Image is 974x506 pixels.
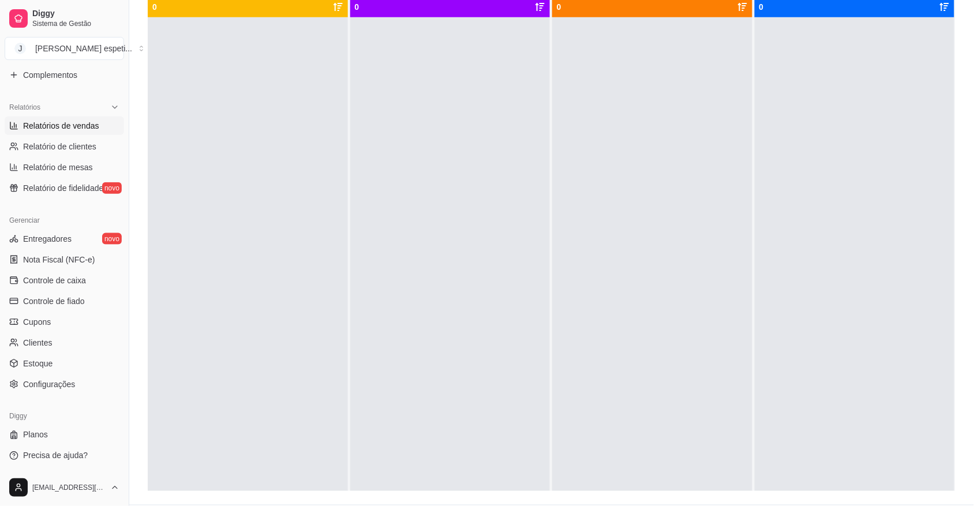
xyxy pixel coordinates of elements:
span: Sistema de Gestão [32,19,119,28]
span: Nota Fiscal (NFC-e) [23,254,95,265]
div: [PERSON_NAME] espeti ... [35,43,132,54]
a: Entregadoresnovo [5,230,124,248]
span: J [14,43,26,54]
p: 0 [759,1,803,13]
span: Controle de caixa [23,275,86,286]
a: Clientes [5,333,124,352]
span: Estoque [23,358,53,369]
div: Diggy [5,407,124,426]
span: Precisa de ajuda? [23,450,88,462]
button: [EMAIL_ADDRESS][DOMAIN_NAME] [5,474,124,501]
p: 0 [152,1,189,13]
span: Cupons [23,316,51,328]
a: Relatório de mesas [5,158,124,177]
button: Select a team [5,37,124,60]
span: Planos [23,429,48,441]
span: Relatório de fidelidade [23,182,103,194]
a: Estoque [5,354,124,373]
div: Gerenciar [5,211,124,230]
p: 0 [355,1,380,13]
span: Entregadores [23,233,72,245]
a: Complementos [5,66,124,84]
a: Configurações [5,375,124,393]
span: [EMAIL_ADDRESS][DOMAIN_NAME] [32,483,106,492]
a: Controle de caixa [5,271,124,290]
span: Relatórios de vendas [23,120,99,132]
span: Relatórios [9,103,40,112]
span: Complementos [23,69,77,81]
a: Relatório de fidelidadenovo [5,179,124,197]
span: Diggy [32,9,119,19]
span: Relatório de clientes [23,141,96,152]
a: Relatórios de vendas [5,117,124,135]
span: Configurações [23,378,75,390]
a: Relatório de clientes [5,137,124,156]
span: Relatório de mesas [23,162,93,173]
p: 0 [557,1,602,13]
a: Controle de fiado [5,292,124,310]
a: Planos [5,426,124,444]
a: Cupons [5,313,124,331]
a: DiggySistema de Gestão [5,5,124,32]
span: Clientes [23,337,53,348]
span: Controle de fiado [23,295,85,307]
a: Precisa de ajuda? [5,447,124,465]
a: Nota Fiscal (NFC-e) [5,250,124,269]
